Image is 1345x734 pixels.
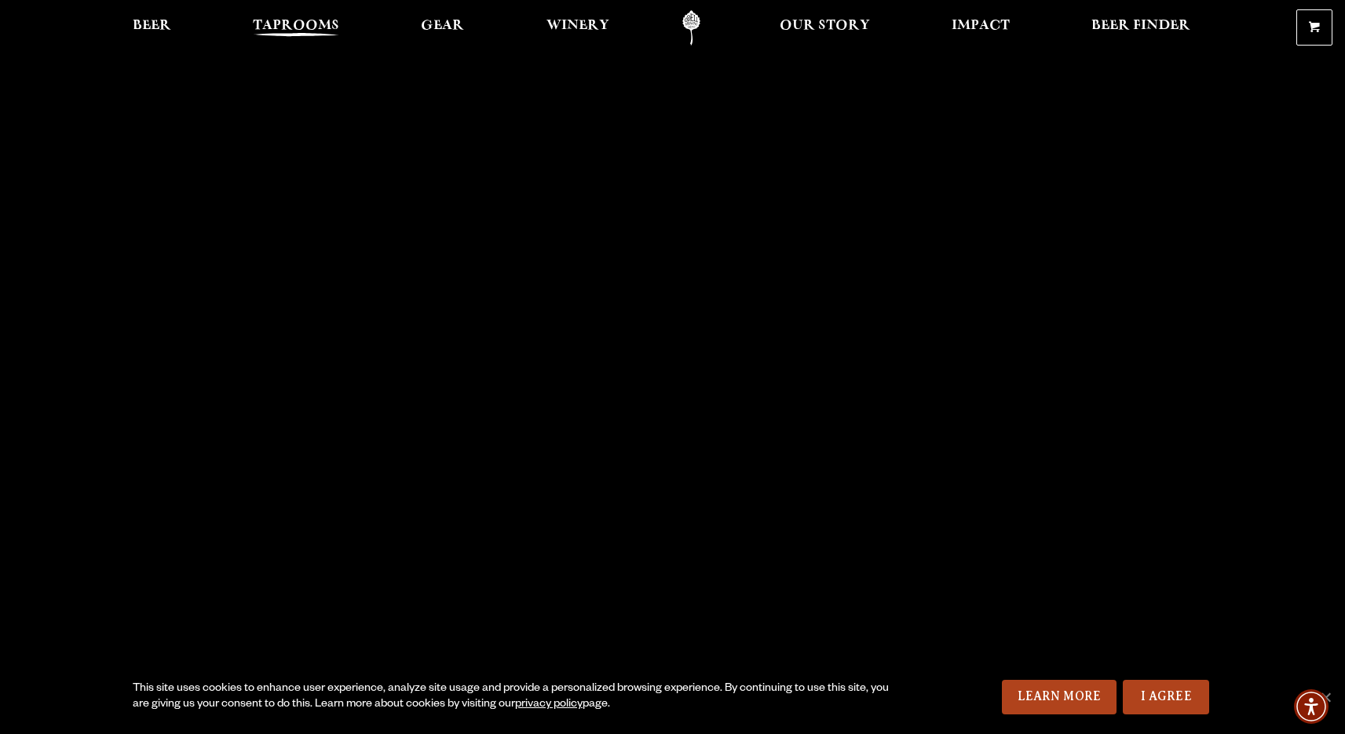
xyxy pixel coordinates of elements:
span: Taprooms [253,20,339,32]
span: Gear [421,20,464,32]
span: Beer Finder [1091,20,1190,32]
span: Beer [133,20,171,32]
a: Odell Home [662,10,721,46]
a: I Agree [1123,680,1209,714]
a: Beer Finder [1081,10,1201,46]
span: Our Story [780,20,870,32]
div: Accessibility Menu [1294,689,1329,724]
span: Impact [952,20,1010,32]
a: Gear [411,10,474,46]
a: Winery [536,10,620,46]
a: Taprooms [243,10,349,46]
span: Winery [546,20,609,32]
div: This site uses cookies to enhance user experience, analyze site usage and provide a personalized ... [133,681,893,713]
a: Learn More [1002,680,1117,714]
a: Our Story [769,10,880,46]
a: Beer [122,10,181,46]
a: privacy policy [515,699,583,711]
a: Impact [941,10,1020,46]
